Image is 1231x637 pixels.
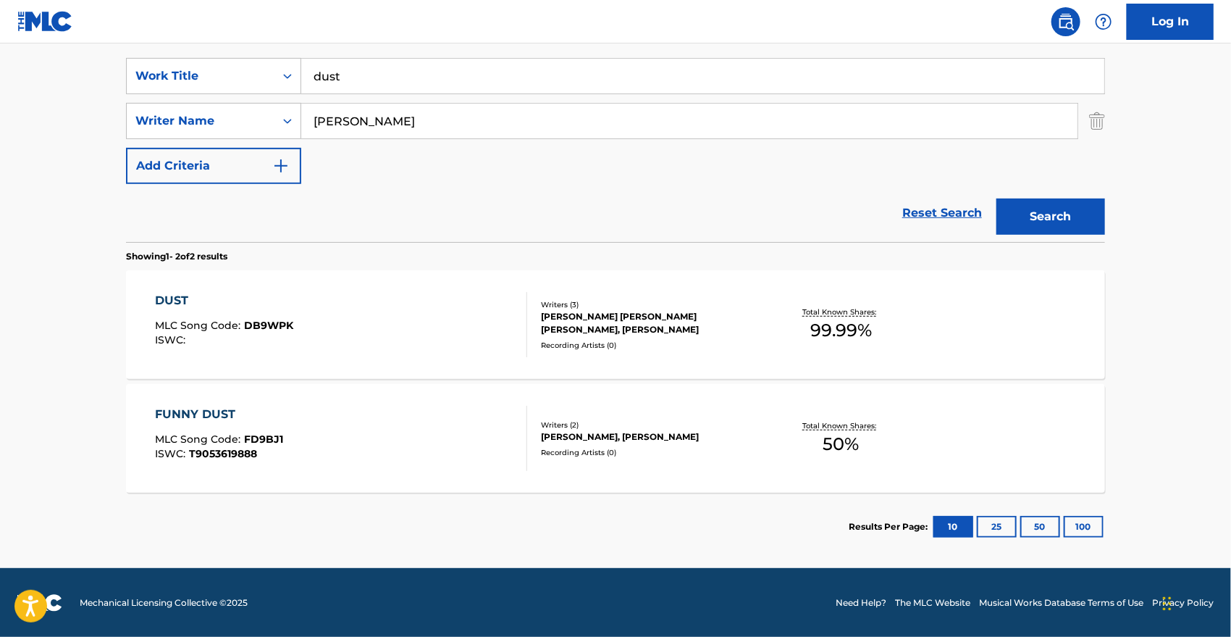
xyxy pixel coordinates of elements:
div: Drag [1163,582,1172,625]
p: Total Known Shares: [802,307,880,317]
img: MLC Logo [17,11,73,32]
img: Delete Criterion [1089,103,1105,139]
div: [PERSON_NAME], [PERSON_NAME] [541,430,760,444]
div: Recording Artists ( 0 ) [541,340,760,351]
button: 10 [933,516,973,538]
span: MLC Song Code : [156,433,245,446]
button: 50 [1020,516,1060,538]
form: Search Form [126,58,1105,242]
img: search [1057,13,1075,30]
span: ISWC : [156,333,190,346]
button: 25 [977,516,1017,538]
p: Total Known Shares: [802,420,880,431]
span: Mechanical Licensing Collective © 2025 [80,596,248,609]
a: FUNNY DUSTMLC Song Code:FD9BJ1ISWC:T9053619888Writers (2)[PERSON_NAME], [PERSON_NAME]Recording Ar... [126,384,1105,493]
span: 50 % [823,431,860,457]
p: Results Per Page: [849,520,931,533]
img: help [1095,13,1112,30]
span: ISWC : [156,447,190,460]
a: DUSTMLC Song Code:DB9WPKISWC:Writers (3)[PERSON_NAME] [PERSON_NAME] [PERSON_NAME], [PERSON_NAME]R... [126,270,1105,379]
div: Writer Name [135,112,266,130]
a: Privacy Policy [1152,596,1214,609]
span: T9053619888 [190,447,258,460]
a: Log In [1127,4,1214,40]
iframe: Chat Widget [1159,567,1231,637]
div: FUNNY DUST [156,406,284,423]
button: Add Criteria [126,148,301,184]
img: 9d2ae6d4665cec9f34b9.svg [272,157,290,175]
div: [PERSON_NAME] [PERSON_NAME] [PERSON_NAME], [PERSON_NAME] [541,310,760,336]
div: Writers ( 2 ) [541,420,760,430]
span: DB9WPK [245,319,294,332]
button: 100 [1064,516,1104,538]
div: Writers ( 3 ) [541,299,760,310]
a: The MLC Website [895,596,970,609]
div: DUST [156,292,294,309]
p: Showing 1 - 2 of 2 results [126,250,227,263]
img: logo [17,594,62,612]
span: MLC Song Code : [156,319,245,332]
div: Recording Artists ( 0 ) [541,447,760,458]
div: Work Title [135,67,266,85]
button: Search [996,199,1105,235]
a: Musical Works Database Terms of Use [979,596,1143,609]
span: FD9BJ1 [245,433,284,446]
a: Reset Search [895,197,989,229]
a: Need Help? [836,596,886,609]
div: Help [1089,7,1118,36]
a: Public Search [1051,7,1080,36]
span: 99.99 % [810,317,872,344]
